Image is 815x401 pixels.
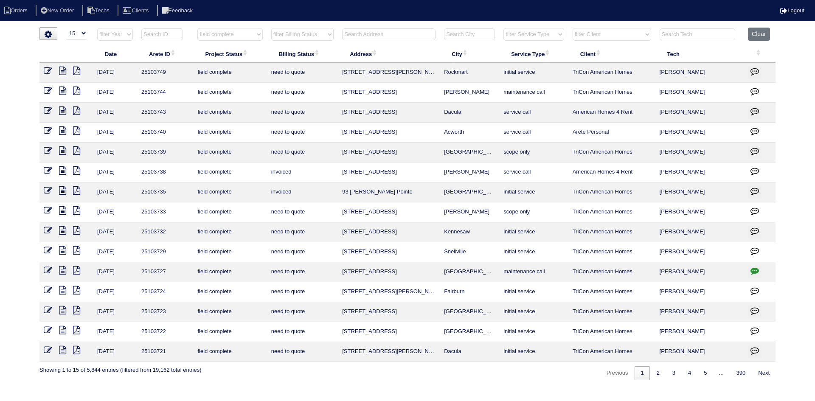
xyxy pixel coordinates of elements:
[440,83,499,103] td: [PERSON_NAME]
[193,123,267,143] td: field complete
[655,322,744,342] td: [PERSON_NAME]
[568,262,655,282] td: TriCon American Homes
[655,163,744,182] td: [PERSON_NAME]
[157,5,200,17] li: Feedback
[93,63,137,83] td: [DATE]
[440,342,499,362] td: Dacula
[499,342,568,362] td: initial service
[137,222,193,242] td: 25103732
[499,202,568,222] td: scope only
[568,63,655,83] td: TriCon American Homes
[193,103,267,123] td: field complete
[568,222,655,242] td: TriCon American Homes
[137,63,193,83] td: 25103749
[338,163,440,182] td: [STREET_ADDRESS]
[440,302,499,322] td: [GEOGRAPHIC_DATA]
[267,282,338,302] td: need to quote
[440,123,499,143] td: Acworth
[267,222,338,242] td: need to quote
[137,242,193,262] td: 25103729
[635,366,649,380] a: 1
[338,123,440,143] td: [STREET_ADDRESS]
[651,366,666,380] a: 2
[444,28,495,40] input: Search City
[338,202,440,222] td: [STREET_ADDRESS]
[568,182,655,202] td: TriCon American Homes
[568,302,655,322] td: TriCon American Homes
[342,28,436,40] input: Search Address
[440,45,499,63] th: City: activate to sort column ascending
[267,103,338,123] td: need to quote
[655,202,744,222] td: [PERSON_NAME]
[193,242,267,262] td: field complete
[93,322,137,342] td: [DATE]
[193,143,267,163] td: field complete
[39,362,202,374] div: Showing 1 to 15 of 5,844 entries (filtered from 19,162 total entries)
[440,222,499,242] td: Kennesaw
[655,342,744,362] td: [PERSON_NAME]
[82,7,116,14] a: Techs
[137,282,193,302] td: 25103724
[36,7,81,14] a: New Order
[440,63,499,83] td: Rockmart
[655,282,744,302] td: [PERSON_NAME]
[499,222,568,242] td: initial service
[655,302,744,322] td: [PERSON_NAME]
[666,366,681,380] a: 3
[713,370,730,376] span: …
[267,242,338,262] td: need to quote
[660,28,735,40] input: Search Tech
[568,163,655,182] td: American Homes 4 Rent
[780,7,804,14] a: Logout
[267,83,338,103] td: need to quote
[499,103,568,123] td: service call
[93,83,137,103] td: [DATE]
[193,83,267,103] td: field complete
[338,262,440,282] td: [STREET_ADDRESS]
[338,103,440,123] td: [STREET_ADDRESS]
[752,366,776,380] a: Next
[568,242,655,262] td: TriCon American Homes
[93,282,137,302] td: [DATE]
[193,282,267,302] td: field complete
[338,83,440,103] td: [STREET_ADDRESS]
[499,163,568,182] td: service call
[568,83,655,103] td: TriCon American Homes
[193,302,267,322] td: field complete
[601,366,634,380] a: Previous
[655,83,744,103] td: [PERSON_NAME]
[338,45,440,63] th: Address: activate to sort column ascending
[440,282,499,302] td: Fairburn
[267,45,338,63] th: Billing Status: activate to sort column ascending
[338,322,440,342] td: [STREET_ADDRESS]
[655,103,744,123] td: [PERSON_NAME]
[137,302,193,322] td: 25103723
[682,366,697,380] a: 4
[655,123,744,143] td: [PERSON_NAME]
[440,143,499,163] td: [GEOGRAPHIC_DATA]
[499,282,568,302] td: initial service
[267,302,338,322] td: need to quote
[137,83,193,103] td: 25103744
[193,202,267,222] td: field complete
[93,182,137,202] td: [DATE]
[698,366,713,380] a: 5
[440,202,499,222] td: [PERSON_NAME]
[193,163,267,182] td: field complete
[193,262,267,282] td: field complete
[267,163,338,182] td: invoiced
[440,262,499,282] td: [GEOGRAPHIC_DATA]
[93,123,137,143] td: [DATE]
[267,262,338,282] td: need to quote
[499,143,568,163] td: scope only
[338,182,440,202] td: 93 [PERSON_NAME] Pointe
[141,28,183,40] input: Search ID
[655,262,744,282] td: [PERSON_NAME]
[440,182,499,202] td: [GEOGRAPHIC_DATA]
[93,103,137,123] td: [DATE]
[499,123,568,143] td: service call
[267,63,338,83] td: need to quote
[267,202,338,222] td: need to quote
[655,63,744,83] td: [PERSON_NAME]
[93,202,137,222] td: [DATE]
